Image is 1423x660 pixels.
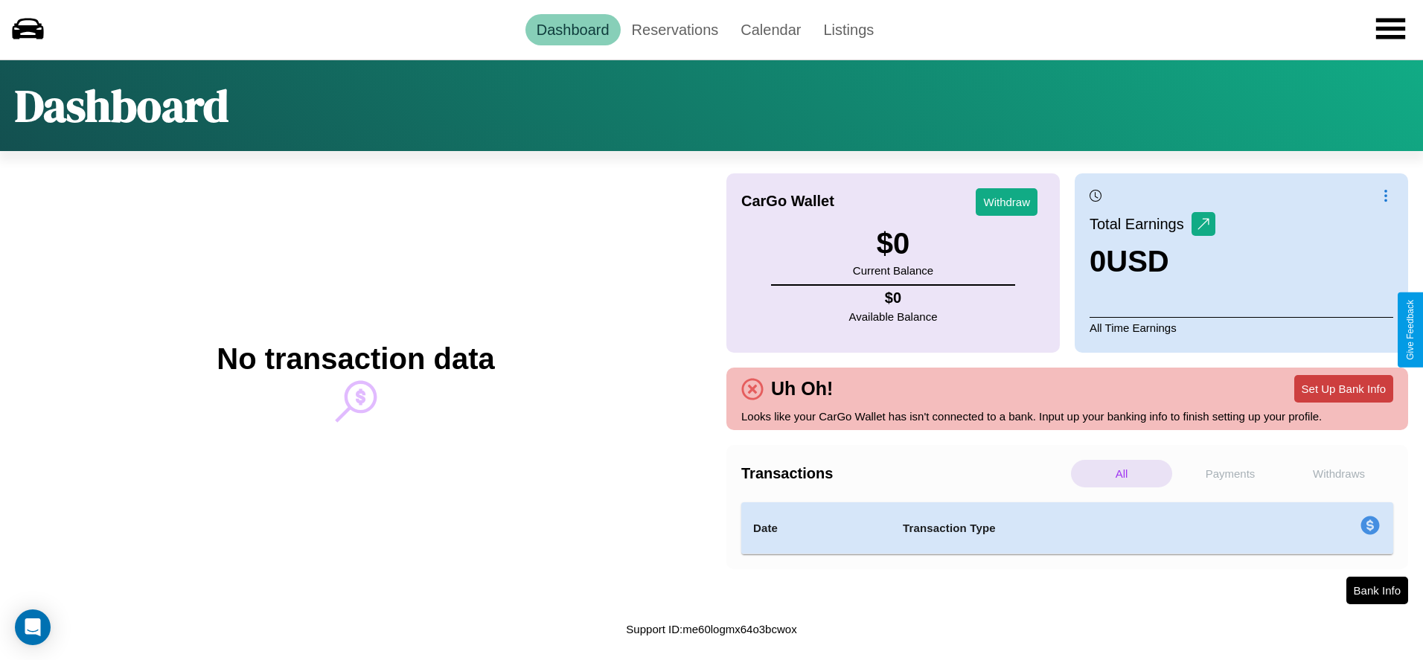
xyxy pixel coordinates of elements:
[741,502,1393,554] table: simple table
[741,193,834,210] h4: CarGo Wallet
[1346,577,1408,604] button: Bank Info
[1090,245,1215,278] h3: 0 USD
[1288,460,1390,487] p: Withdraws
[525,14,621,45] a: Dashboard
[1405,300,1416,360] div: Give Feedback
[626,619,796,639] p: Support ID: me60logmx64o3bcwox
[1071,460,1172,487] p: All
[15,75,228,136] h1: Dashboard
[741,406,1393,426] p: Looks like your CarGo Wallet has isn't connected to a bank. Input up your banking info to finish ...
[217,342,494,376] h2: No transaction data
[903,519,1239,537] h4: Transaction Type
[621,14,730,45] a: Reservations
[849,307,938,327] p: Available Balance
[15,609,51,645] div: Open Intercom Messenger
[812,14,885,45] a: Listings
[741,465,1067,482] h4: Transactions
[849,289,938,307] h4: $ 0
[853,227,933,260] h3: $ 0
[729,14,812,45] a: Calendar
[764,378,840,400] h4: Uh Oh!
[1180,460,1281,487] p: Payments
[976,188,1037,216] button: Withdraw
[1090,317,1393,338] p: All Time Earnings
[753,519,879,537] h4: Date
[853,260,933,281] p: Current Balance
[1294,375,1393,403] button: Set Up Bank Info
[1090,211,1192,237] p: Total Earnings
